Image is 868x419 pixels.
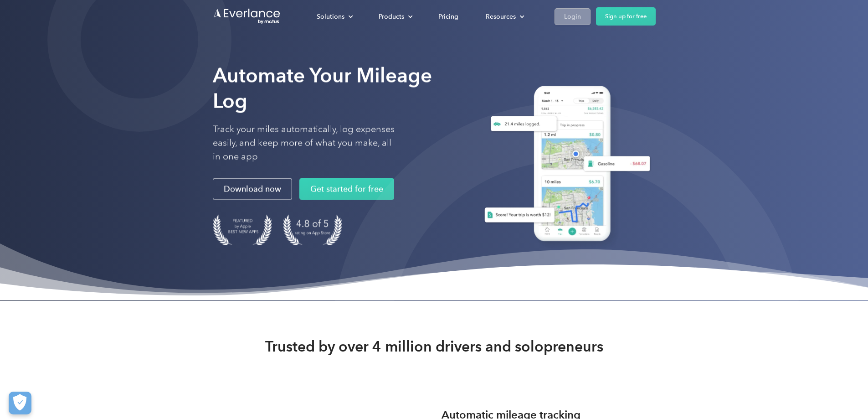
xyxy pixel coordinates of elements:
[213,178,292,200] a: Download now
[213,8,281,25] a: Go to homepage
[283,215,342,245] img: 4.9 out of 5 stars on the app store
[213,215,272,245] img: Badge for Featured by Apple Best New Apps
[429,9,467,25] a: Pricing
[317,11,344,22] div: Solutions
[486,11,516,22] div: Resources
[596,7,656,26] a: Sign up for free
[477,9,532,25] div: Resources
[299,178,394,200] a: Get started for free
[308,9,360,25] div: Solutions
[370,9,420,25] div: Products
[213,63,432,113] strong: Automate Your Mileage Log
[564,11,581,22] div: Login
[9,392,31,414] button: Cookies Settings
[265,337,603,356] strong: Trusted by over 4 million drivers and solopreneurs
[379,11,404,22] div: Products
[438,11,458,22] div: Pricing
[555,8,591,25] a: Login
[473,79,656,252] img: Everlance, mileage tracker app, expense tracking app
[213,123,395,164] p: Track your miles automatically, log expenses easily, and keep more of what you make, all in one app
